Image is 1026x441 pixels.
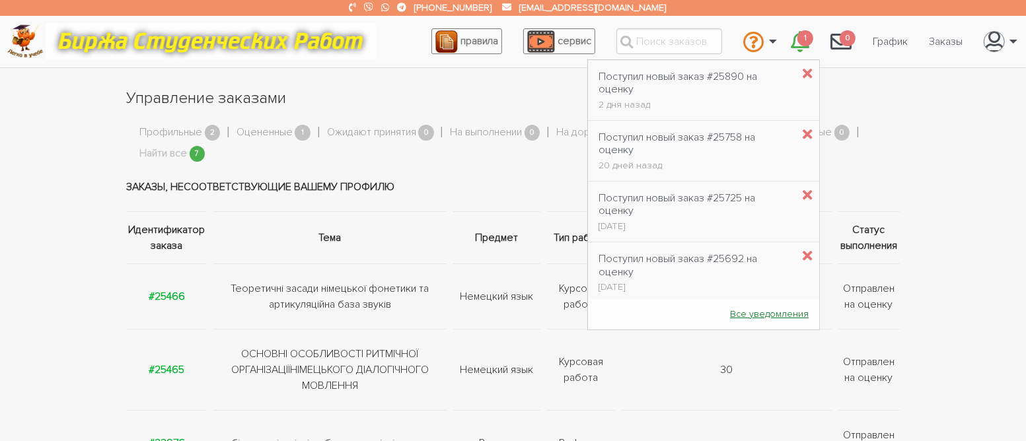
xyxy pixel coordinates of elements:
[140,124,203,141] a: Профильные
[556,124,625,141] a: На доработке
[599,161,792,170] div: 20 дней назад
[450,329,544,410] td: Немецкий язык
[210,329,450,410] td: ОСНОВНІ ОСОБЛИВОСТІ РИТМІЧНОЇ ОРГАНІЗАЦІЇНІМЕЦЬКОГО ДІАЛОГІЧНОГО МОВЛЕННЯ
[719,302,819,326] a: Все уведомления
[616,28,722,54] input: Поиск заказов
[820,24,862,59] a: 0
[588,63,803,118] a: Поступил новый заказ #25890 на оценку 2 дня назад
[205,125,221,141] span: 2
[599,131,792,156] div: Поступил новый заказ #25758 на оценку
[451,124,523,141] a: На выполнении
[431,28,502,54] a: правила
[140,145,188,162] a: Найти все
[599,253,792,278] div: Поступил новый заказ #25692 на оценку
[149,290,185,303] a: #25466
[520,2,667,13] a: [EMAIL_ADDRESS][DOMAIN_NAME]
[599,192,792,217] div: Поступил новый заказ #25725 на оценку
[780,24,820,59] a: 1
[460,34,498,48] span: правила
[415,2,492,13] a: [PHONE_NUMBER]
[7,24,44,58] img: logo-c4363faeb99b52c628a42810ed6dfb4293a56d4e4775eb116515dfe7f33672af.png
[450,263,544,329] td: Немецкий язык
[46,23,376,59] img: motto-12e01f5a76059d5f6a28199ef077b1f78e012cfde436ab5cf1d4517935686d32.gif
[835,211,900,263] th: Статус выполнения
[558,34,591,48] span: сервис
[835,329,900,410] td: Отправлен на оценку
[418,125,434,141] span: 0
[127,162,900,212] td: Заказы, несоответствующие вашему профилю
[599,222,792,231] div: [DATE]
[588,185,803,239] a: Поступил новый заказ #25725 на оценку [DATE]
[588,246,803,300] a: Поступил новый заказ #25692 на оценку [DATE]
[599,71,792,96] div: Поступил новый заказ #25890 на оценку
[525,125,540,141] span: 0
[127,87,900,110] h1: Управление заказами
[797,30,813,47] span: 1
[544,263,618,329] td: Курсовая работа
[599,283,792,292] div: [DATE]
[190,146,205,162] span: 7
[544,211,618,263] th: Тип работы
[918,29,973,54] a: Заказы
[435,30,458,53] img: agreement_icon-feca34a61ba7f3d1581b08bc946b2ec1ccb426f67415f344566775c155b7f62c.png
[327,124,416,141] a: Ожидают принятия
[544,329,618,410] td: Курсовая работа
[127,211,210,263] th: Идентификатор заказа
[835,263,900,329] td: Отправлен на оценку
[840,30,856,47] span: 0
[862,29,918,54] a: График
[523,28,595,54] a: сервис
[210,263,450,329] td: Теоретичні засади німецької фонетики та артикуляційна база звуків
[588,124,803,178] a: Поступил новый заказ #25758 на оценку 20 дней назад
[834,125,850,141] span: 0
[295,125,311,141] span: 1
[210,211,450,263] th: Тема
[237,124,293,141] a: Оцененные
[149,363,184,376] a: #25465
[618,329,834,410] td: 30
[450,211,544,263] th: Предмет
[527,30,555,53] img: play_icon-49f7f135c9dc9a03216cfdbccbe1e3994649169d890fb554cedf0eac35a01ba8.png
[599,100,792,110] div: 2 дня назад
